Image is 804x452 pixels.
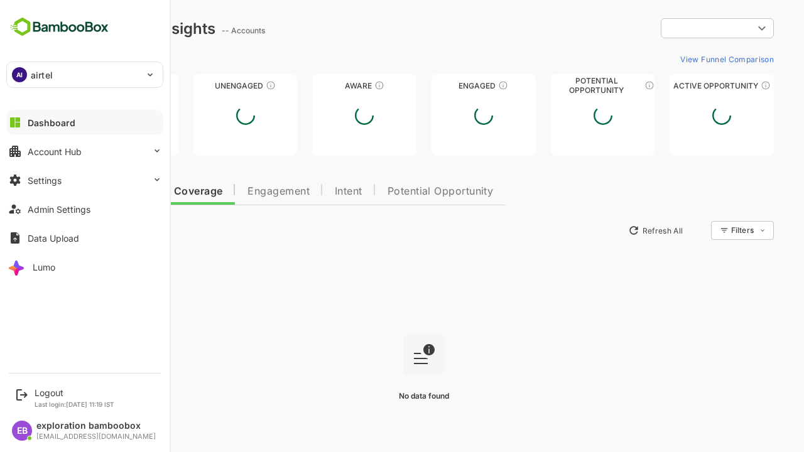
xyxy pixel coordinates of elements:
[617,17,730,40] div: ​
[28,175,62,186] div: Settings
[31,68,53,82] p: airtel
[204,186,266,196] span: Engagement
[30,81,134,90] div: Unreached
[33,262,55,272] div: Lumo
[454,80,464,90] div: These accounts are warm, further nurturing would qualify them to MQAs
[579,220,644,240] button: Refresh All
[717,80,727,90] div: These accounts have open opportunities which might be at any of the Sales Stages
[631,49,730,69] button: View Funnel Comparison
[388,81,492,90] div: Engaged
[28,117,75,128] div: Dashboard
[28,233,79,244] div: Data Upload
[149,81,254,90] div: Unengaged
[178,26,225,35] ag: -- Accounts
[12,421,32,441] div: EB
[330,80,340,90] div: These accounts have just entered the buying cycle and need further nurturing
[6,15,112,39] img: BambooboxFullLogoMark.5f36c76dfaba33ec1ec1367b70bb1252.svg
[626,81,730,90] div: Active Opportunity
[355,391,405,401] span: No data found
[30,19,171,38] div: Dashboard Insights
[686,219,730,242] div: Filters
[102,80,112,90] div: These accounts have not been engaged with for a defined time period
[43,186,178,196] span: Data Quality and Coverage
[30,219,122,242] button: New Insights
[6,168,163,193] button: Settings
[28,146,82,157] div: Account Hub
[35,401,114,408] p: Last login: [DATE] 11:19 IST
[687,225,710,235] div: Filters
[344,186,450,196] span: Potential Opportunity
[6,254,163,279] button: Lumo
[6,110,163,135] button: Dashboard
[507,81,611,90] div: Potential Opportunity
[6,196,163,222] button: Admin Settings
[36,421,156,431] div: exploration bamboobox
[291,186,318,196] span: Intent
[6,139,163,164] button: Account Hub
[268,81,372,90] div: Aware
[7,62,163,87] div: AIairtel
[35,387,114,398] div: Logout
[600,80,611,90] div: These accounts are MQAs and can be passed on to Inside Sales
[6,225,163,250] button: Data Upload
[28,204,90,215] div: Admin Settings
[36,433,156,441] div: [EMAIL_ADDRESS][DOMAIN_NAME]
[12,67,27,82] div: AI
[222,80,232,90] div: These accounts have not shown enough engagement and need nurturing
